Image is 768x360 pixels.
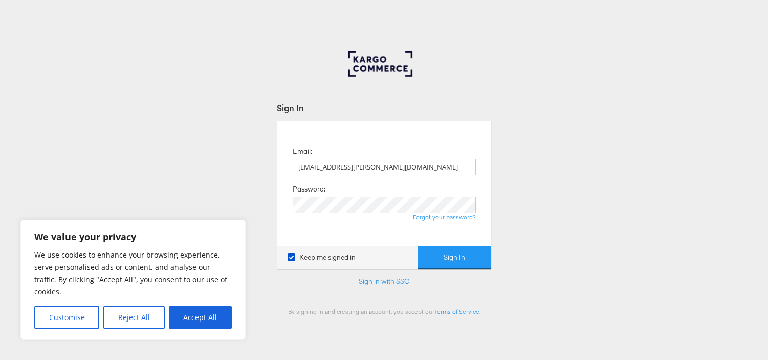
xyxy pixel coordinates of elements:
[34,306,99,329] button: Customise
[277,102,492,114] div: Sign In
[293,146,312,156] label: Email:
[418,246,491,269] button: Sign In
[293,184,325,194] label: Password:
[20,220,246,340] div: We value your privacy
[277,308,492,315] div: By signing in and creating an account, you accept our .
[293,159,476,175] input: Email
[413,213,476,221] a: Forgot your password?
[359,277,410,286] a: Sign in with SSO
[34,249,232,298] p: We use cookies to enhance your browsing experience, serve personalised ads or content, and analys...
[169,306,232,329] button: Accept All
[434,308,479,315] a: Terms of Service
[103,306,164,329] button: Reject All
[34,230,232,243] p: We value your privacy
[288,252,356,262] label: Keep me signed in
